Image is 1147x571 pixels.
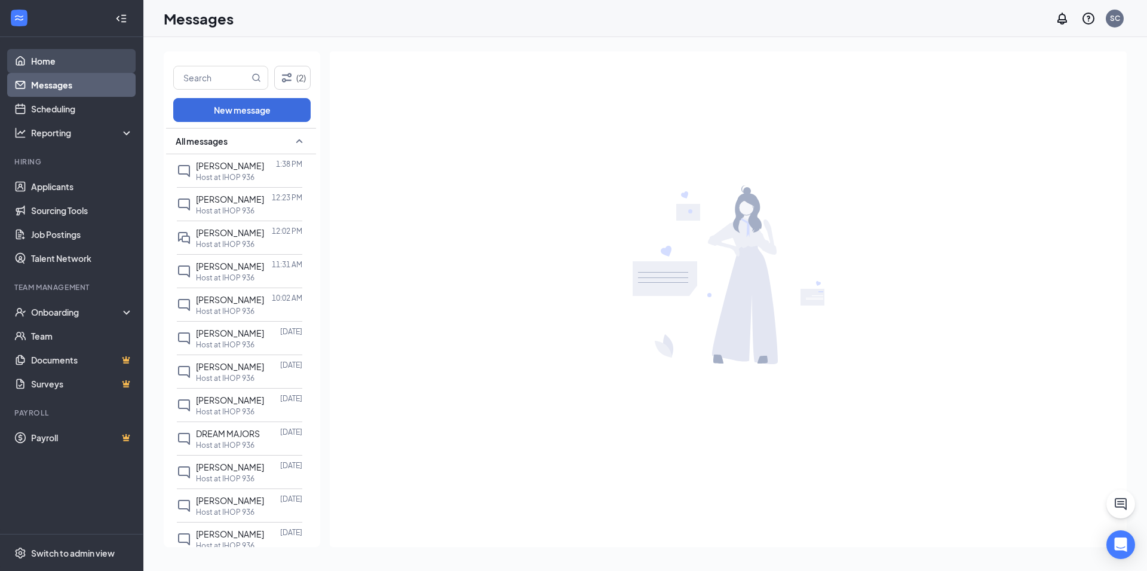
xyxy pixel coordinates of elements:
p: 11:31 AM [272,259,302,270]
span: [PERSON_NAME] [196,294,264,305]
svg: ChatInactive [177,331,191,346]
p: Host at IHOP 936 [196,407,254,417]
span: [PERSON_NAME] [196,160,264,171]
span: [PERSON_NAME] [196,529,264,539]
span: [PERSON_NAME] [196,227,264,238]
div: Onboarding [31,306,123,318]
span: [PERSON_NAME] [196,395,264,405]
svg: ChatInactive [177,298,191,312]
div: Hiring [14,157,131,167]
a: Applicants [31,175,133,199]
div: Open Intercom Messenger [1106,530,1135,559]
button: ChatActive [1106,490,1135,518]
div: Switch to admin view [31,547,115,559]
a: SurveysCrown [31,372,133,396]
p: 1:38 PM [276,159,302,169]
p: Host at IHOP 936 [196,273,254,283]
svg: UserCheck [14,306,26,318]
svg: WorkstreamLogo [13,12,25,24]
p: [DATE] [280,494,302,504]
div: Reporting [31,127,134,139]
p: [DATE] [280,427,302,437]
p: [DATE] [280,460,302,471]
button: Filter (2) [274,66,311,90]
svg: Settings [14,547,26,559]
svg: SmallChevronUp [292,134,306,148]
span: [PERSON_NAME] [196,328,264,338]
p: Host at IHOP 936 [196,239,254,249]
a: Sourcing Tools [31,199,133,222]
svg: MagnifyingGlass [252,73,261,83]
p: Host at IHOP 936 [196,340,254,350]
span: DREAM MAJORS [196,428,260,439]
svg: Filter [280,71,294,85]
p: Host at IHOP 936 [196,373,254,383]
p: Host at IHOP 936 [196,507,254,517]
span: All messages [176,135,228,147]
input: Search [174,66,249,89]
span: [PERSON_NAME] [196,361,264,372]
svg: Notifications [1055,11,1069,26]
a: Scheduling [31,97,133,121]
svg: DoubleChat [177,231,191,245]
p: [DATE] [280,360,302,370]
p: Host at IHOP 936 [196,206,254,216]
svg: Collapse [115,13,127,25]
h1: Messages [164,8,234,29]
p: Host at IHOP 936 [196,541,254,551]
div: Team Management [14,282,131,292]
button: New message [173,98,311,122]
a: DocumentsCrown [31,348,133,372]
svg: ChatInactive [177,499,191,513]
svg: ChatInactive [177,432,191,446]
a: Talent Network [31,246,133,270]
svg: ChatInactive [177,465,191,480]
p: 10:02 AM [272,293,302,303]
span: [PERSON_NAME] [196,194,264,204]
svg: Analysis [14,127,26,139]
svg: ChatActive [1114,497,1128,511]
svg: ChatInactive [177,264,191,279]
p: 12:02 PM [272,226,302,236]
svg: QuestionInfo [1081,11,1096,26]
p: [DATE] [280,326,302,337]
a: PayrollCrown [31,426,133,450]
svg: ChatInactive [177,164,191,178]
svg: ChatInactive [177,398,191,413]
div: SC [1110,13,1120,23]
p: Host at IHOP 936 [196,440,254,450]
a: Home [31,49,133,73]
a: Messages [31,73,133,97]
a: Team [31,324,133,348]
svg: ChatInactive [177,197,191,212]
p: [DATE] [280,393,302,404]
p: 12:23 PM [272,193,302,203]
span: [PERSON_NAME] [196,261,264,271]
span: [PERSON_NAME] [196,462,264,472]
p: Host at IHOP 936 [196,474,254,484]
span: [PERSON_NAME] [196,495,264,506]
svg: ChatInactive [177,365,191,379]
p: [DATE] [280,527,302,538]
div: Payroll [14,408,131,418]
a: Job Postings [31,222,133,246]
svg: ChatInactive [177,532,191,546]
p: Host at IHOP 936 [196,306,254,316]
p: Host at IHOP 936 [196,172,254,182]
